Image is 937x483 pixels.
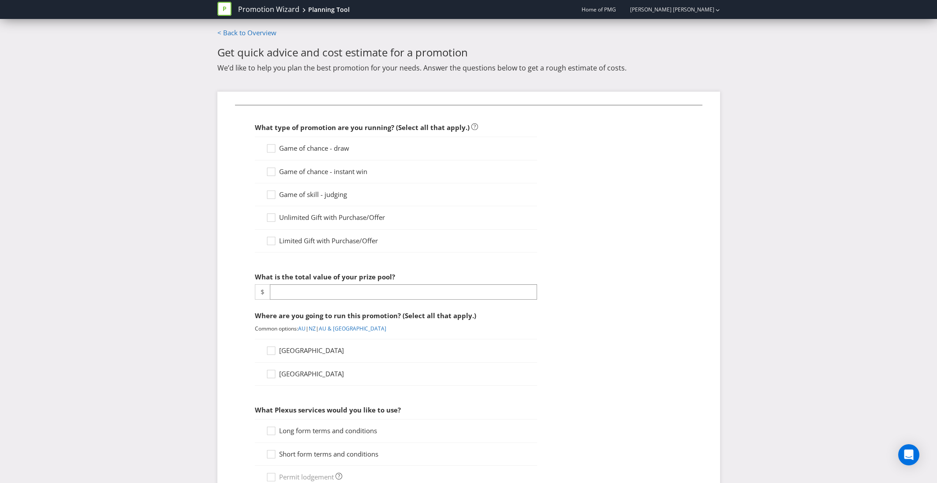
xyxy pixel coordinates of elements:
span: Game of skill - judging [279,190,347,199]
a: [PERSON_NAME] [PERSON_NAME] [621,6,714,13]
span: Permit lodgement [279,472,334,481]
div: Where are you going to run this promotion? (Select all that apply.) [255,307,537,325]
span: Unlimited Gift with Purchase/Offer [279,213,385,222]
a: AU & [GEOGRAPHIC_DATA] [319,325,386,332]
span: Game of chance - instant win [279,167,367,176]
a: Promotion Wizard [238,4,299,15]
span: Long form terms and conditions [279,426,377,435]
h2: Get quick advice and cost estimate for a promotion [217,47,720,58]
span: What type of promotion are you running? (Select all that apply.) [255,123,470,132]
span: $ [255,284,270,300]
span: | [316,325,319,332]
span: Short form terms and conditions [279,450,378,458]
span: Limited Gift with Purchase/Offer [279,236,378,245]
p: We’d like to help you plan the best promotion for your needs. Answer the questions below to get a... [217,63,720,73]
div: Open Intercom Messenger [898,444,919,465]
a: NZ [309,325,316,332]
span: Home of PMG [582,6,616,13]
span: Common options: [255,325,298,332]
span: What is the total value of your prize pool? [255,272,395,281]
a: AU [298,325,306,332]
span: | [306,325,309,332]
span: [GEOGRAPHIC_DATA] [279,346,344,355]
div: Planning Tool [308,5,350,14]
span: What Plexus services would you like to use? [255,405,401,414]
a: < Back to Overview [217,28,276,37]
span: [GEOGRAPHIC_DATA] [279,369,344,378]
span: Game of chance - draw [279,144,349,152]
